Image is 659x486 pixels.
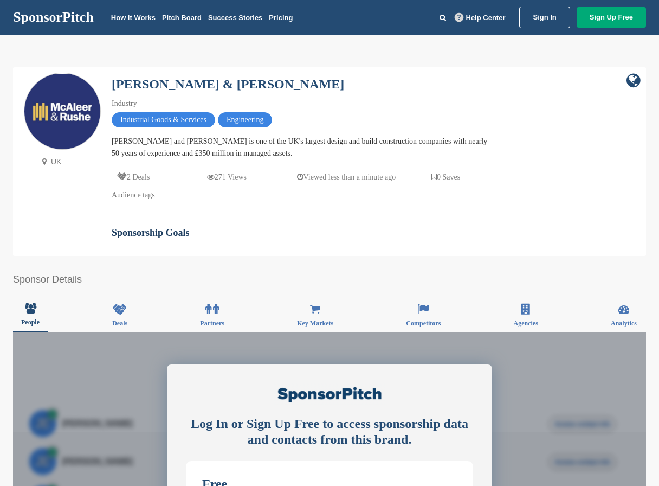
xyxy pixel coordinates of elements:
a: [PERSON_NAME] & [PERSON_NAME] [112,77,344,91]
div: [PERSON_NAME] and [PERSON_NAME] is one of the UK's largest design and build construction companie... [112,136,491,159]
a: Sign Up Free [577,7,646,28]
div: Industry [112,98,491,110]
span: Agencies [513,320,538,327]
a: Success Stories [208,14,262,22]
p: UK [37,155,101,169]
h2: Sponsorship Goals [112,226,491,240]
h2: Sponsor Details [13,272,646,287]
a: How It Works [111,14,156,22]
div: Audience tags [112,189,491,201]
span: Competitors [406,320,441,327]
span: People [21,319,40,325]
a: Pricing [269,14,293,22]
span: Engineering [218,112,272,127]
p: 271 Views [207,170,247,184]
p: 0 Saves [431,170,460,184]
a: Help Center [453,11,508,24]
span: Deals [112,320,127,327]
span: Industrial Goods & Services [112,112,215,127]
a: Pitch Board [162,14,202,22]
img: Sponsorpitch & McAleer & Rushe [24,74,100,150]
a: company link [626,73,641,89]
span: Partners [200,320,224,327]
span: Analytics [611,320,637,327]
p: 2 Deals [117,170,150,184]
span: Key Markets [297,320,333,327]
div: Log In or Sign Up Free to access sponsorship data and contacts from this brand. [186,416,473,447]
a: SponsorPitch [13,10,94,24]
a: Sign In [519,7,570,28]
p: Viewed less than a minute ago [297,170,396,184]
